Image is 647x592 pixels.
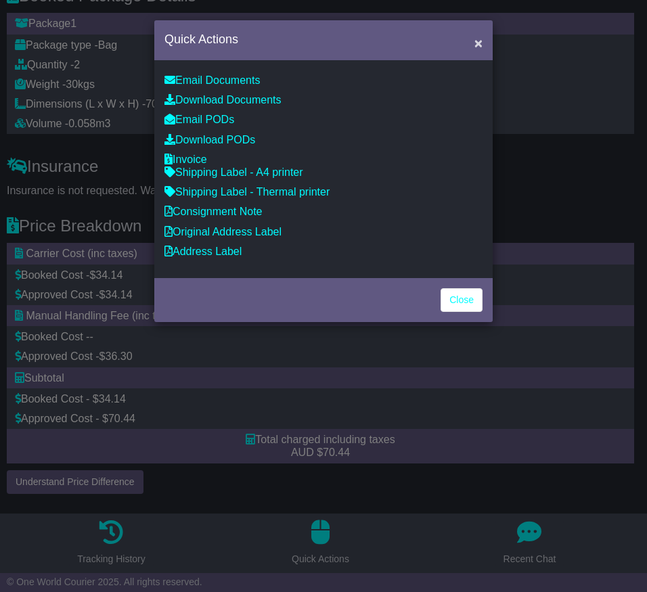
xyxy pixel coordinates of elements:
[164,186,330,198] a: Shipping Label - Thermal printer
[468,29,489,57] button: Close
[164,74,260,86] a: Email Documents
[164,114,234,125] a: Email PODs
[474,35,483,51] span: ×
[164,166,303,178] a: Shipping Label - A4 printer
[164,226,282,237] a: Original Address Label
[164,134,255,145] a: Download PODs
[441,288,483,312] a: Close
[164,246,242,257] a: Address Label
[164,30,238,49] h4: Quick Actions
[164,154,207,165] a: Invoice
[164,206,263,217] a: Consignment Note
[164,94,282,106] a: Download Documents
